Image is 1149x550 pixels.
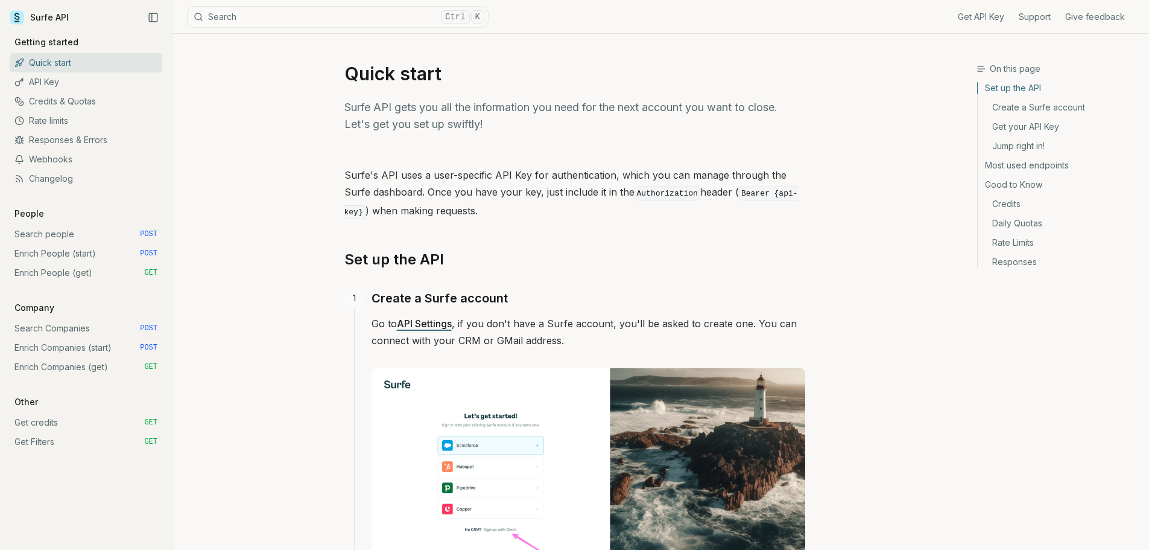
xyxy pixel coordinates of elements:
[1019,11,1051,23] a: Support
[10,413,162,432] a: Get credits GET
[344,167,805,221] p: Surfe's API uses a user-specific API Key for authentication, which you can manage through the Sur...
[344,63,805,85] h1: Quick start
[10,244,162,263] a: Enrich People (start) POST
[978,175,1139,194] a: Good to Know
[10,319,162,338] a: Search Companies POST
[10,111,162,130] a: Rate limits
[10,36,83,48] p: Getting started
[140,249,157,258] span: POST
[10,225,162,244] a: Search people POST
[978,252,1139,268] a: Responses
[10,357,162,377] a: Enrich Companies (get) GET
[441,10,470,24] kbd: Ctrl
[140,343,157,353] span: POST
[978,136,1139,156] a: Jump right in!
[958,11,1004,23] a: Get API Key
[144,8,162,27] button: Collapse Sidebar
[10,302,59,314] p: Company
[144,418,157,427] span: GET
[471,10,484,24] kbd: K
[10,208,49,220] p: People
[144,437,157,447] span: GET
[144,362,157,372] span: GET
[978,82,1139,98] a: Set up the API
[10,169,162,188] a: Changelog
[1065,11,1125,23] a: Give feedback
[10,92,162,111] a: Credits & Quotas
[10,263,162,283] a: Enrich People (get) GET
[976,63,1139,75] h3: On this page
[140,324,157,333] span: POST
[10,53,162,72] a: Quick start
[635,187,700,200] code: Authorization
[10,338,162,357] a: Enrich Companies (start) POST
[978,194,1139,214] a: Credits
[10,8,69,27] a: Surfe API
[10,72,162,92] a: API Key
[10,396,43,408] p: Other
[187,6,489,28] button: SearchCtrlK
[10,150,162,169] a: Webhooks
[10,432,162,452] a: Get Filters GET
[144,268,157,278] span: GET
[10,130,162,150] a: Responses & Errors
[978,156,1139,175] a: Most used endpoints
[978,98,1139,117] a: Create a Surfe account
[397,318,452,330] a: API Settings
[372,289,508,308] a: Create a Surfe account
[140,229,157,239] span: POST
[978,233,1139,252] a: Rate Limits
[978,117,1139,136] a: Get your API Key
[344,99,805,133] p: Surfe API gets you all the information you need for the next account you want to close. Let's get...
[344,250,444,269] a: Set up the API
[978,214,1139,233] a: Daily Quotas
[372,315,805,349] p: Go to , if you don't have a Surfe account, you'll be asked to create one. You can connect with yo...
